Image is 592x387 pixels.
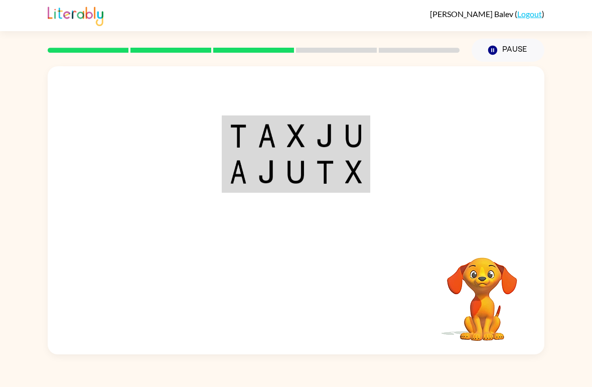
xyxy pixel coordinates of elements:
[258,124,276,148] img: a
[430,9,515,19] span: [PERSON_NAME] Balev
[316,160,334,184] img: t
[316,124,334,148] img: j
[345,160,362,184] img: x
[258,160,276,184] img: j
[430,9,544,19] div: ( )
[287,160,305,184] img: u
[432,242,532,342] video: Your browser must support playing .mp4 files to use Literably. Please try using another browser.
[48,4,103,26] img: Literably
[230,124,247,148] img: t
[345,124,362,148] img: u
[230,160,247,184] img: a
[472,39,544,62] button: Pause
[517,9,542,19] a: Logout
[287,124,305,148] img: x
